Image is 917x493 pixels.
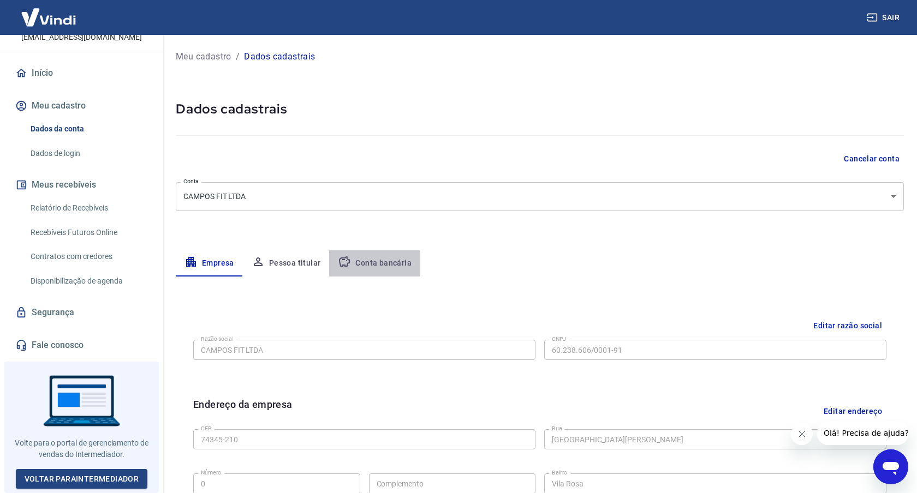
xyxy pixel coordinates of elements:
button: Meus recebíveis [13,173,150,197]
button: Editar razão social [809,316,886,336]
button: Editar endereço [819,397,886,425]
div: CAMPOS FIT LTDA [176,182,904,211]
button: Cancelar conta [839,149,904,169]
button: Empresa [176,250,243,276]
button: Sair [865,8,904,28]
a: Meu cadastro [176,50,231,63]
p: Dados cadastrais [244,50,315,63]
button: Pessoa titular [243,250,330,276]
a: Dados da conta [26,118,150,140]
button: Conta bancária [329,250,420,276]
a: Disponibilização de agenda [26,270,150,292]
iframe: Mensagem da empresa [817,421,908,445]
label: Bairro [552,468,567,477]
a: Fale conosco [13,333,150,357]
a: Contratos com credores [26,245,150,268]
a: Início [13,61,150,85]
img: Vindi [13,1,84,34]
h6: Endereço da empresa [193,397,293,425]
a: Voltar paraIntermediador [16,469,148,489]
a: Segurança [13,300,150,324]
a: Relatório de Recebíveis [26,197,150,219]
a: Recebíveis Futuros Online [26,221,150,244]
label: CEP [201,424,211,432]
p: / [236,50,240,63]
label: Razão social [201,335,233,343]
h5: Dados cadastrais [176,100,904,118]
p: [EMAIL_ADDRESS][DOMAIN_NAME] [21,32,142,43]
label: Rua [552,424,562,432]
label: Conta [183,177,199,185]
label: Número [201,468,221,477]
iframe: Botão para abrir a janela de mensagens [873,449,908,484]
label: CNPJ [552,335,566,343]
a: Dados de login [26,142,150,165]
button: Meu cadastro [13,94,150,118]
span: Olá! Precisa de ajuda? [7,8,92,16]
iframe: Fechar mensagem [791,423,813,445]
